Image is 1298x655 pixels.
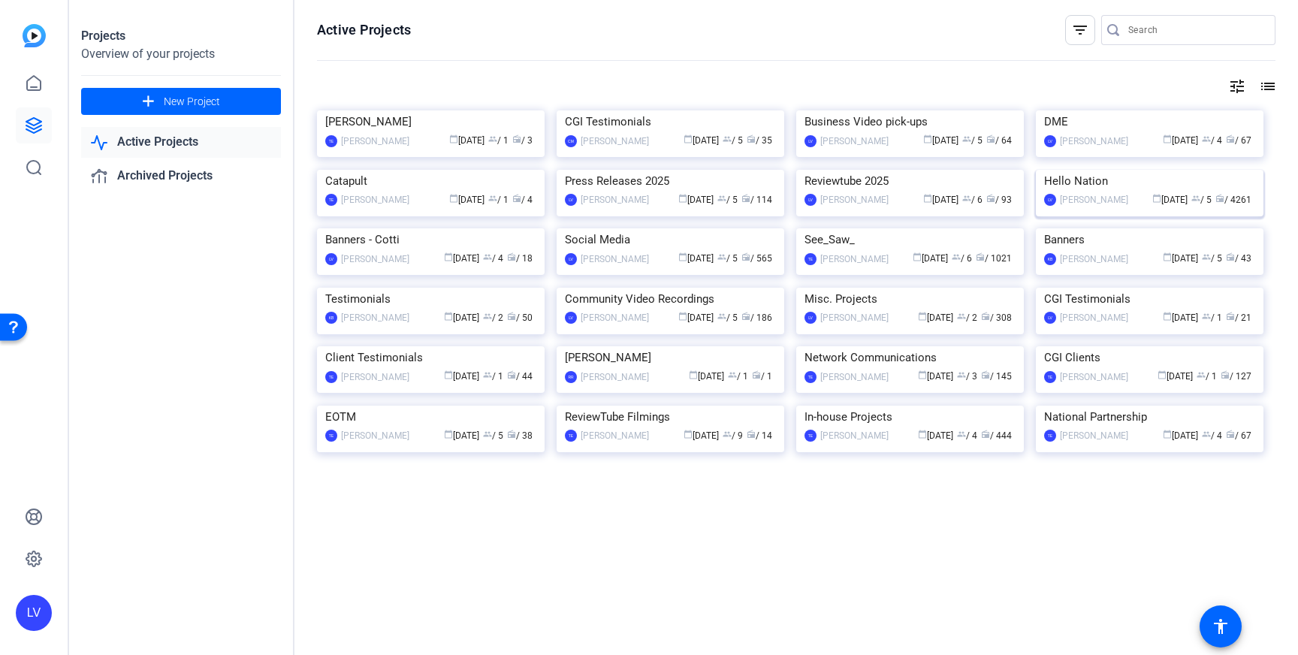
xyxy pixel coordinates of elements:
div: [PERSON_NAME] [341,192,409,207]
span: radio [1226,134,1235,143]
span: / 21 [1226,312,1251,323]
div: Catapult [325,170,536,192]
span: / 2 [957,312,977,323]
div: TE [325,430,337,442]
span: / 67 [1226,135,1251,146]
span: calendar_today [1163,252,1172,261]
span: / 43 [1226,253,1251,264]
span: calendar_today [449,194,458,203]
span: radio [747,430,756,439]
span: [DATE] [449,195,484,205]
span: / 3 [957,371,977,382]
span: radio [981,312,990,321]
span: group [962,194,971,203]
div: See_Saw_ [804,228,1016,251]
span: radio [507,312,516,321]
div: National Partnership [1044,406,1255,428]
span: / 14 [747,430,772,441]
span: / 38 [507,430,533,441]
span: radio [752,370,761,379]
span: [DATE] [444,430,479,441]
span: calendar_today [1163,134,1172,143]
span: / 5 [717,312,738,323]
h1: Active Projects [317,21,411,39]
div: LV [565,194,577,206]
div: EOTM [325,406,536,428]
span: calendar_today [923,194,932,203]
div: In-house Projects [804,406,1016,428]
span: group [717,312,726,321]
div: [PERSON_NAME] [581,310,649,325]
span: radio [741,252,750,261]
span: / 18 [507,253,533,264]
span: radio [1215,194,1224,203]
span: group [483,312,492,321]
span: calendar_today [444,430,453,439]
div: TE [804,430,817,442]
span: radio [986,194,995,203]
div: [PERSON_NAME] [341,134,409,149]
span: group [488,194,497,203]
div: [PERSON_NAME] [1060,310,1128,325]
span: calendar_today [923,134,932,143]
span: calendar_today [918,312,927,321]
span: calendar_today [684,430,693,439]
span: [DATE] [678,253,714,264]
div: CGI Clients [1044,346,1255,369]
span: radio [741,312,750,321]
span: [DATE] [684,135,719,146]
span: / 9 [723,430,743,441]
a: Active Projects [81,127,281,158]
div: TE [325,371,337,383]
span: calendar_today [444,252,453,261]
span: radio [981,430,990,439]
span: [DATE] [913,253,948,264]
span: group [957,312,966,321]
span: [DATE] [444,371,479,382]
span: / 1 [1202,312,1222,323]
span: [DATE] [1163,135,1198,146]
div: TE [325,135,337,147]
div: Banners [1044,228,1255,251]
div: CM [565,135,577,147]
div: Reviewtube 2025 [804,170,1016,192]
span: [DATE] [689,371,724,382]
div: TE [804,253,817,265]
span: group [483,430,492,439]
span: / 1 [483,371,503,382]
span: [DATE] [918,430,953,441]
span: radio [1226,430,1235,439]
div: [PERSON_NAME] [1060,192,1128,207]
span: [DATE] [1163,430,1198,441]
div: [PERSON_NAME] [820,252,889,267]
div: [PERSON_NAME] [820,192,889,207]
div: Community Video Recordings [565,288,776,310]
div: [PERSON_NAME] [581,192,649,207]
span: / 1 [488,195,509,205]
span: / 50 [507,312,533,323]
span: radio [747,134,756,143]
span: group [957,430,966,439]
span: radio [981,370,990,379]
span: / 35 [747,135,772,146]
span: calendar_today [1163,430,1172,439]
span: / 5 [717,253,738,264]
span: [DATE] [1152,195,1188,205]
div: [PERSON_NAME] [1060,252,1128,267]
div: TE [565,430,577,442]
div: [PERSON_NAME] [581,428,649,443]
span: / 5 [723,135,743,146]
span: [DATE] [444,253,479,264]
div: Overview of your projects [81,45,281,63]
span: [DATE] [678,195,714,205]
a: Archived Projects [81,161,281,192]
div: CGI Testimonials [1044,288,1255,310]
div: RR [565,371,577,383]
span: [DATE] [678,312,714,323]
span: / 6 [952,253,972,264]
button: New Project [81,88,281,115]
span: group [483,252,492,261]
span: radio [741,194,750,203]
div: Testimonials [325,288,536,310]
span: radio [512,134,521,143]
